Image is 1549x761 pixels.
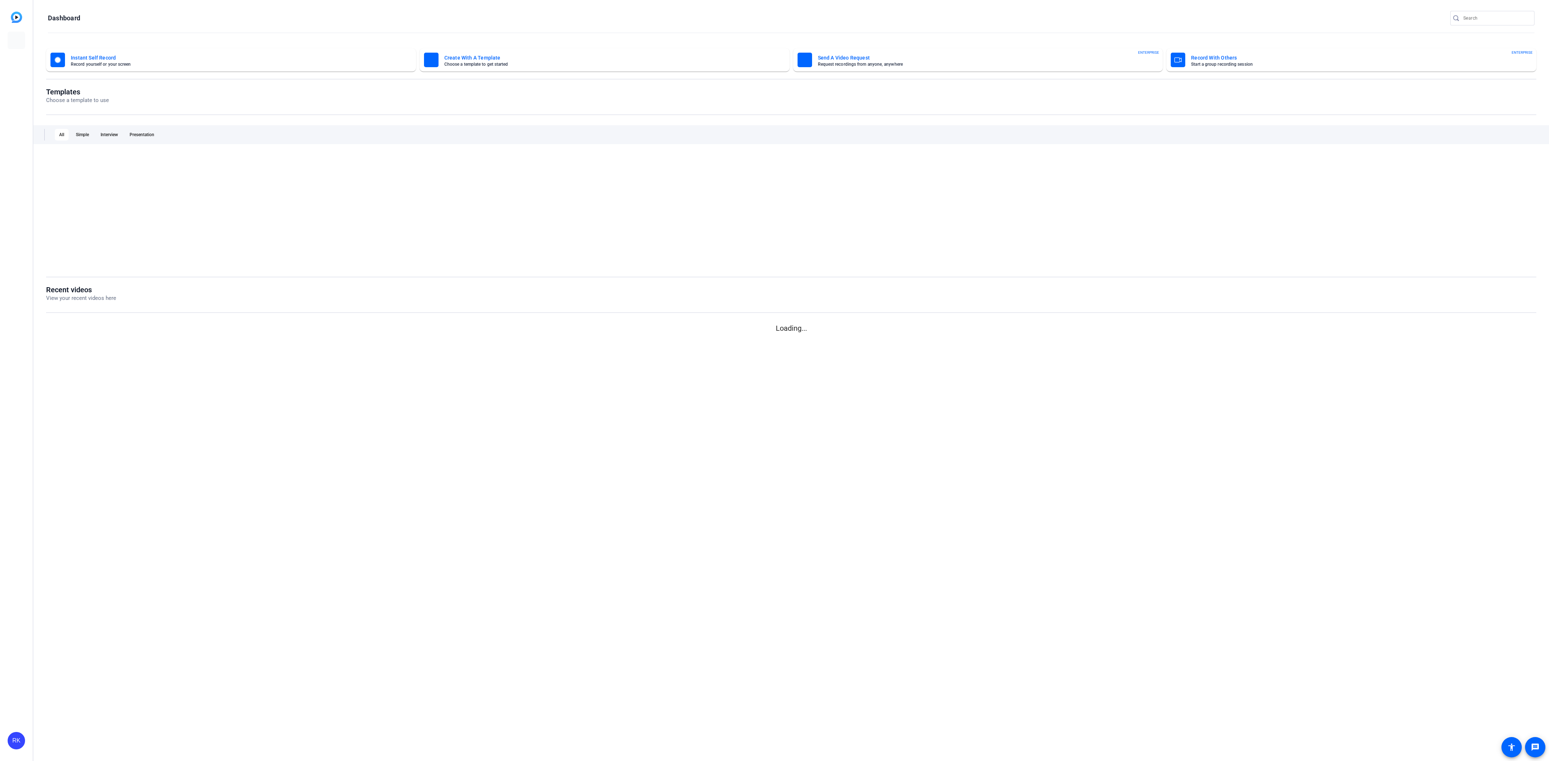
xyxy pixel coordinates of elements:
p: Choose a template to use [46,96,109,105]
span: ENTERPRISE [1138,50,1159,55]
mat-icon: message [1531,743,1540,752]
mat-card-subtitle: Record yourself or your screen [71,62,400,66]
mat-card-title: Record With Others [1191,53,1520,62]
mat-card-subtitle: Start a group recording session [1191,62,1520,66]
button: Instant Self RecordRecord yourself or your screen [46,48,416,72]
mat-icon: accessibility [1507,743,1516,752]
img: blue-gradient.svg [11,12,22,23]
p: Loading... [46,323,1536,334]
mat-card-title: Create With A Template [444,53,774,62]
h1: Recent videos [46,285,116,294]
mat-card-subtitle: Request recordings from anyone, anywhere [818,62,1147,66]
span: ENTERPRISE [1512,50,1533,55]
div: RK [8,732,25,749]
input: Search [1463,14,1529,23]
div: Simple [72,129,93,141]
button: Record With OthersStart a group recording sessionENTERPRISE [1166,48,1536,72]
div: Presentation [125,129,159,141]
p: View your recent videos here [46,294,116,302]
mat-card-title: Send A Video Request [818,53,1147,62]
mat-card-subtitle: Choose a template to get started [444,62,774,66]
button: Create With A TemplateChoose a template to get started [420,48,790,72]
h1: Dashboard [48,14,80,23]
mat-card-title: Instant Self Record [71,53,400,62]
h1: Templates [46,88,109,96]
button: Send A Video RequestRequest recordings from anyone, anywhereENTERPRISE [793,48,1163,72]
div: All [55,129,69,141]
div: Interview [96,129,122,141]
